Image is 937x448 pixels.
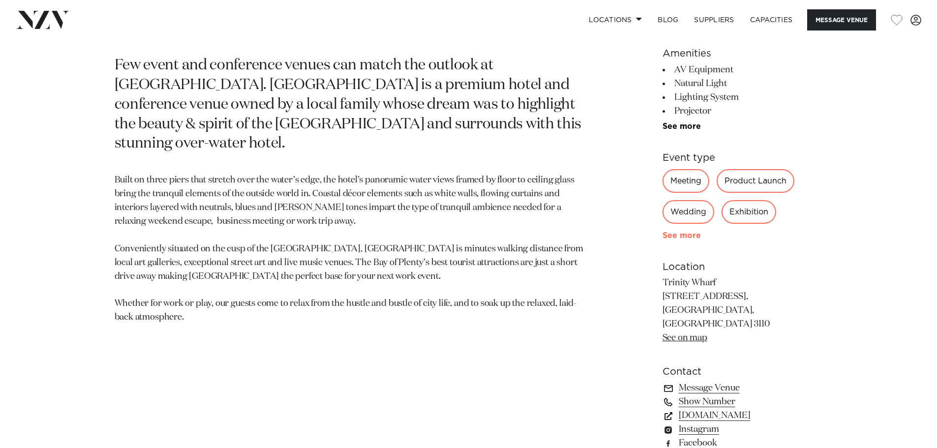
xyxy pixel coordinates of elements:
[717,169,794,193] div: Product Launch
[663,333,707,342] a: See on map
[663,90,823,104] li: Lighting System
[663,63,823,77] li: AV Equipment
[663,422,823,436] a: Instagram
[663,169,709,193] div: Meeting
[581,9,650,30] a: Locations
[807,9,876,30] button: Message Venue
[663,395,823,409] a: Show Number
[742,9,801,30] a: Capacities
[115,174,593,325] p: Built on three piers that stretch over the water’s edge, the hotel’s panoramic water views framed...
[16,11,69,29] img: nzv-logo.png
[663,409,823,422] a: [DOMAIN_NAME]
[663,381,823,395] a: Message Venue
[663,104,823,118] li: Projector
[686,9,742,30] a: SUPPLIERS
[663,77,823,90] li: Natural Light
[663,260,823,274] h6: Location
[115,56,593,154] p: Few event and conference venues can match the outlook at [GEOGRAPHIC_DATA]. [GEOGRAPHIC_DATA] is ...
[663,276,823,345] p: Trinity Wharf [STREET_ADDRESS], [GEOGRAPHIC_DATA], [GEOGRAPHIC_DATA] 3110
[650,9,686,30] a: BLOG
[663,200,714,224] div: Wedding
[663,150,823,165] h6: Event type
[663,364,823,379] h6: Contact
[722,200,776,224] div: Exhibition
[663,46,823,61] h6: Amenities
